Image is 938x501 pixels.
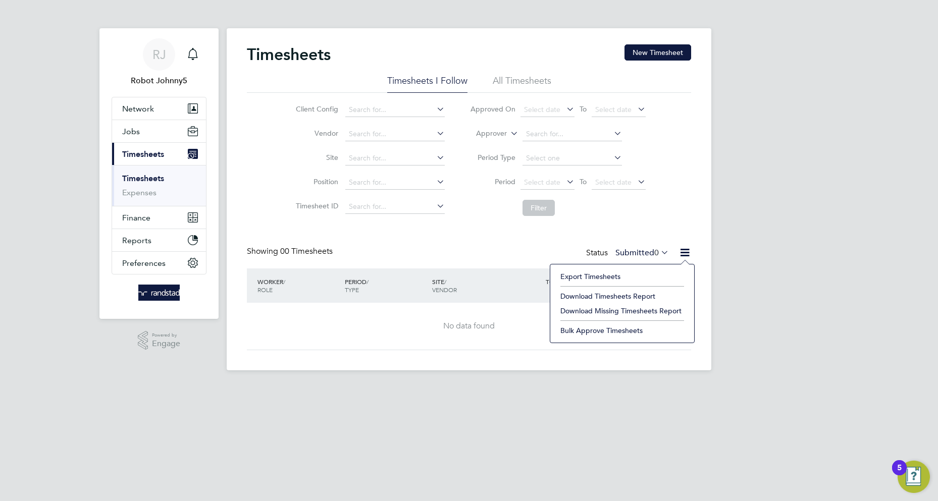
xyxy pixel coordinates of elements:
[257,286,273,294] span: ROLE
[898,461,930,493] button: Open Resource Center, 5 new notifications
[122,188,157,197] a: Expenses
[555,269,689,284] li: Export Timesheets
[99,28,219,319] nav: Main navigation
[523,200,555,216] button: Filter
[112,229,206,251] button: Reports
[345,200,445,214] input: Search for...
[122,258,166,268] span: Preferences
[555,304,689,318] li: Download Missing Timesheets Report
[293,177,338,186] label: Position
[247,246,335,257] div: Showing
[595,105,632,114] span: Select date
[470,153,515,162] label: Period Type
[577,175,590,188] span: To
[112,38,206,87] a: RJRobot Johnny5
[524,178,560,187] span: Select date
[555,289,689,303] li: Download Timesheets Report
[122,104,154,114] span: Network
[112,252,206,274] button: Preferences
[493,75,551,93] li: All Timesheets
[523,127,622,141] input: Search for...
[112,75,206,87] span: Robot Johnny5
[152,340,180,348] span: Engage
[280,246,333,256] span: 00 Timesheets
[122,127,140,136] span: Jobs
[122,213,150,222] span: Finance
[342,272,430,299] div: PERIOD
[387,75,467,93] li: Timesheets I Follow
[444,277,446,286] span: /
[461,129,507,139] label: Approver
[624,44,691,61] button: New Timesheet
[432,286,457,294] span: VENDOR
[345,286,359,294] span: TYPE
[293,153,338,162] label: Site
[112,165,206,206] div: Timesheets
[367,277,369,286] span: /
[152,331,180,340] span: Powered by
[112,97,206,120] button: Network
[112,285,206,301] a: Go to home page
[615,248,669,258] label: Submitted
[546,277,564,286] span: TOTAL
[293,201,338,210] label: Timesheet ID
[247,44,331,65] h2: Timesheets
[555,323,689,338] li: Bulk Approve Timesheets
[577,102,590,116] span: To
[345,127,445,141] input: Search for...
[523,151,622,165] input: Select one
[152,48,166,61] span: RJ
[293,129,338,138] label: Vendor
[112,143,206,165] button: Timesheets
[345,151,445,165] input: Search for...
[470,177,515,186] label: Period
[283,277,285,286] span: /
[122,236,151,245] span: Reports
[138,285,180,301] img: randstad-logo-retina.png
[138,331,181,350] a: Powered byEngage
[345,103,445,117] input: Search for...
[293,104,338,114] label: Client Config
[470,104,515,114] label: Approved On
[524,105,560,114] span: Select date
[112,206,206,229] button: Finance
[257,321,681,331] div: No data found
[122,149,164,159] span: Timesheets
[654,248,659,258] span: 0
[255,272,342,299] div: WORKER
[345,176,445,190] input: Search for...
[595,178,632,187] span: Select date
[122,174,164,183] a: Timesheets
[586,246,671,260] div: Status
[897,468,902,481] div: 5
[430,272,517,299] div: SITE
[112,120,206,142] button: Jobs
